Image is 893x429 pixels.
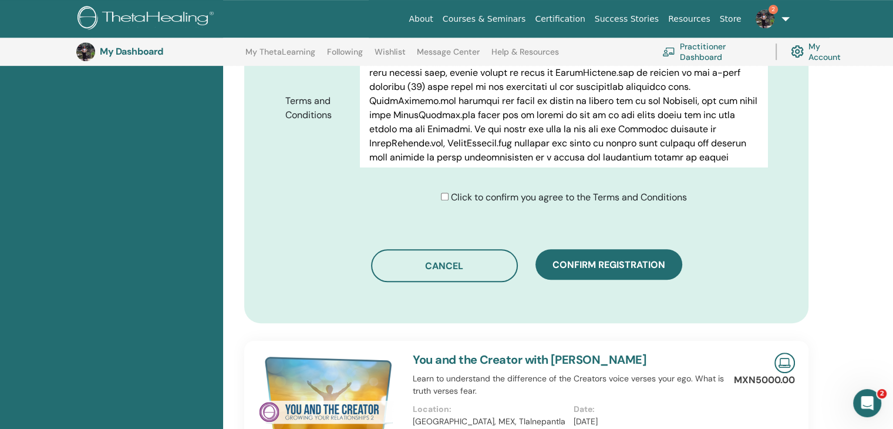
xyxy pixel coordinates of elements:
[552,259,665,271] span: Confirm registration
[77,6,218,32] img: logo.png
[413,352,646,367] a: You and the Creator with [PERSON_NAME]
[590,8,663,30] a: Success Stories
[535,249,682,280] button: Confirm registration
[877,389,887,398] span: 2
[413,403,566,415] p: Location:
[574,403,727,415] p: Date:
[277,90,360,126] label: Terms and Conditions
[715,8,746,30] a: Store
[791,39,850,65] a: My Account
[413,373,734,397] p: Learn to understand the difference of the Creators voice verses your ego. What is truth verses fear.
[663,8,715,30] a: Resources
[853,389,881,417] iframe: Intercom live chat
[245,47,315,66] a: My ThetaLearning
[425,260,463,272] span: Cancel
[734,373,795,387] p: MXN5000.00
[769,5,778,14] span: 2
[530,8,589,30] a: Certification
[417,47,480,66] a: Message Center
[756,9,774,28] img: default.jpg
[375,47,406,66] a: Wishlist
[76,42,95,61] img: default.jpg
[791,42,804,61] img: cog.svg
[413,415,566,428] p: [GEOGRAPHIC_DATA], MEX, Tlalnepantla
[327,47,363,66] a: Following
[451,191,687,203] span: Click to confirm you agree to the Terms and Conditions
[774,353,795,373] img: Live Online Seminar
[100,46,217,57] h3: My Dashboard
[491,47,559,66] a: Help & Resources
[371,249,518,282] button: Cancel
[574,415,727,428] p: [DATE]
[662,39,761,65] a: Practitioner Dashboard
[662,47,675,56] img: chalkboard-teacher.svg
[438,8,531,30] a: Courses & Seminars
[404,8,437,30] a: About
